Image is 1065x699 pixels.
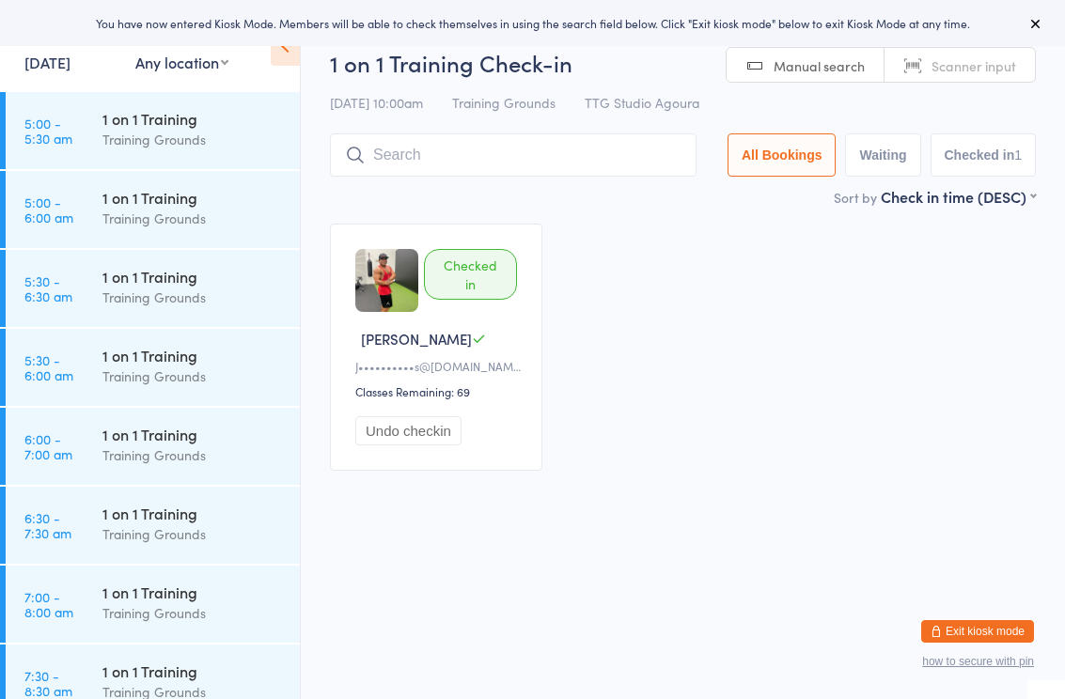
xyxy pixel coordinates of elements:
[102,365,284,387] div: Training Grounds
[845,133,920,177] button: Waiting
[102,208,284,229] div: Training Grounds
[102,582,284,602] div: 1 on 1 Training
[932,56,1016,75] span: Scanner input
[6,329,300,406] a: 5:30 -6:00 am1 on 1 TrainingTraining Grounds
[102,660,284,681] div: 1 on 1 Training
[102,503,284,523] div: 1 on 1 Training
[774,56,865,75] span: Manual search
[102,602,284,624] div: Training Grounds
[931,133,1037,177] button: Checked in1
[102,266,284,287] div: 1 on 1 Training
[6,487,300,564] a: 6:30 -7:30 am1 on 1 TrainingTraining Grounds
[24,589,73,619] time: 7:00 - 8:00 am
[102,345,284,365] div: 1 on 1 Training
[585,93,699,112] span: TTG Studio Agoura
[452,93,556,112] span: Training Grounds
[922,655,1034,668] button: how to secure with pin
[24,352,73,382] time: 5:30 - 6:00 am
[6,171,300,248] a: 5:00 -6:00 am1 on 1 TrainingTraining Grounds
[24,510,71,540] time: 6:30 - 7:30 am
[1014,148,1022,163] div: 1
[6,250,300,327] a: 5:30 -6:30 am1 on 1 TrainingTraining Grounds
[424,249,517,300] div: Checked in
[102,187,284,208] div: 1 on 1 Training
[355,416,462,445] button: Undo checkin
[24,431,72,461] time: 6:00 - 7:00 am
[728,133,837,177] button: All Bookings
[6,408,300,485] a: 6:00 -7:00 am1 on 1 TrainingTraining Grounds
[102,287,284,308] div: Training Grounds
[330,93,423,112] span: [DATE] 10:00am
[24,116,72,146] time: 5:00 - 5:30 am
[355,358,523,374] div: J••••••••••s@[DOMAIN_NAME]
[102,424,284,444] div: 1 on 1 Training
[24,194,73,225] time: 5:00 - 6:00 am
[330,47,1036,78] h2: 1 on 1 Training Check-in
[355,383,523,399] div: Classes Remaining: 69
[6,566,300,643] a: 7:00 -8:00 am1 on 1 TrainingTraining Grounds
[881,186,1036,207] div: Check in time (DESC)
[24,273,72,303] time: 5:30 - 6:30 am
[24,668,72,698] time: 7:30 - 8:30 am
[24,52,70,72] a: [DATE]
[330,133,697,177] input: Search
[921,620,1034,643] button: Exit kiosk mode
[6,92,300,169] a: 5:00 -5:30 am1 on 1 TrainingTraining Grounds
[355,249,418,312] img: image1720831791.png
[102,108,284,129] div: 1 on 1 Training
[30,15,1035,31] div: You have now entered Kiosk Mode. Members will be able to check themselves in using the search fie...
[102,523,284,545] div: Training Grounds
[135,52,228,72] div: Any location
[361,329,472,349] span: [PERSON_NAME]
[102,129,284,150] div: Training Grounds
[834,188,877,207] label: Sort by
[102,444,284,466] div: Training Grounds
